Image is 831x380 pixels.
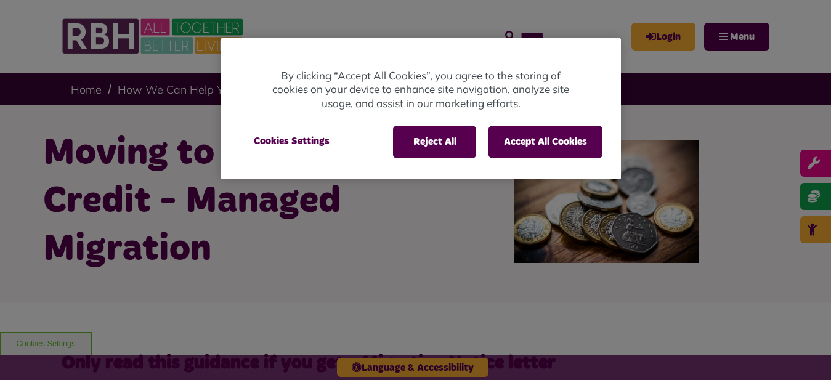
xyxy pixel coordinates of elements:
[488,126,602,158] button: Accept All Cookies
[393,126,476,158] button: Reject All
[221,38,621,179] div: Cookie banner
[221,38,621,179] div: Privacy
[270,69,572,111] p: By clicking “Accept All Cookies”, you agree to the storing of cookies on your device to enhance s...
[239,126,344,156] button: Cookies Settings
